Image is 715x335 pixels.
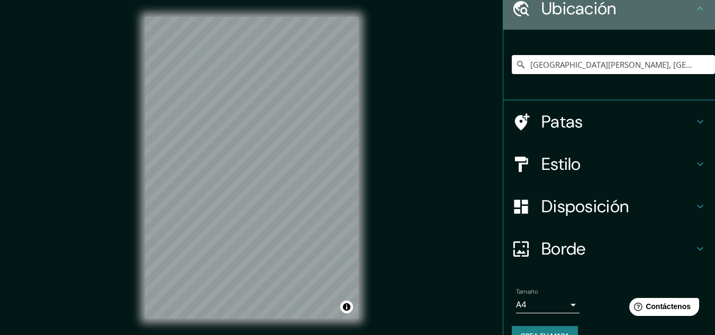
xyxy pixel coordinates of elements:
[541,111,583,133] font: Patas
[512,55,715,74] input: Elige tu ciudad o zona
[503,185,715,228] div: Disposición
[621,294,703,323] iframe: Lanzador de widgets de ayuda
[516,299,527,310] font: A4
[503,228,715,270] div: Borde
[516,287,538,296] font: Tamaño
[541,153,581,175] font: Estilo
[503,143,715,185] div: Estilo
[541,238,586,260] font: Borde
[516,296,580,313] div: A4
[503,101,715,143] div: Patas
[145,17,358,319] canvas: Mapa
[340,301,353,313] button: Activar o desactivar atribución
[541,195,629,218] font: Disposición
